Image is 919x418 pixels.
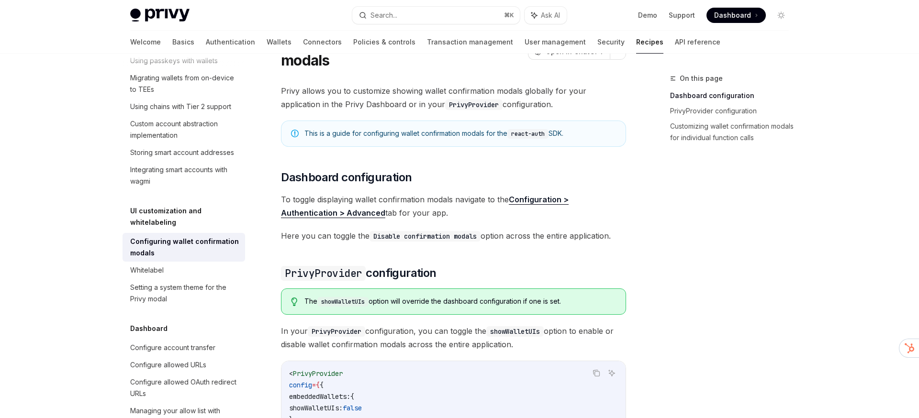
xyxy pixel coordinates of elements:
[281,265,436,281] span: configuration
[636,31,663,54] a: Recipes
[638,11,657,20] a: Demo
[670,88,796,103] a: Dashboard configuration
[303,31,342,54] a: Connectors
[353,31,415,54] a: Policies & controls
[445,99,503,110] code: PrivyProvider
[293,369,343,378] span: PrivyProvider
[289,404,343,412] span: showWalletUIs:
[267,31,291,54] a: Wallets
[670,103,796,119] a: PrivyProvider configuration
[130,205,245,228] h5: UI customization and whitelabeling
[504,11,514,19] span: ⌘ K
[281,84,626,111] span: Privy allows you to customize showing wallet confirmation modals globally for your application in...
[123,69,245,98] a: Migrating wallets from on-device to TEEs
[123,262,245,279] a: Whitelabel
[123,279,245,308] a: Setting a system theme for the Privy modal
[541,11,560,20] span: Ask AI
[343,404,362,412] span: false
[130,264,164,276] div: Whitelabel
[130,164,239,187] div: Integrating smart accounts with wagmi
[281,266,366,281] code: PrivyProvider
[281,170,412,185] span: Dashboard configuration
[130,323,168,334] h5: Dashboard
[289,392,350,401] span: embeddedWallets:
[130,31,161,54] a: Welcome
[130,9,190,22] img: light logo
[320,381,324,389] span: {
[706,8,766,23] a: Dashboard
[669,11,695,20] a: Support
[130,72,239,95] div: Migrating wallets from on-device to TEEs
[123,115,245,144] a: Custom account abstraction implementation
[123,161,245,190] a: Integrating smart accounts with wagmi
[172,31,194,54] a: Basics
[486,326,544,337] code: showWalletUIs
[670,119,796,145] a: Customizing wallet confirmation modals for individual function calls
[289,369,293,378] span: <
[130,342,215,353] div: Configure account transfer
[123,374,245,402] a: Configure allowed OAuth redirect URLs
[597,31,625,54] a: Security
[316,381,320,389] span: {
[291,130,299,137] svg: Note
[352,7,520,24] button: Search...⌘K
[123,356,245,374] a: Configure allowed URLs
[304,297,616,307] div: The option will override the dashboard configuration if one is set.
[130,236,239,259] div: Configuring wallet confirmation modals
[123,144,245,161] a: Storing smart account addresses
[130,147,234,158] div: Storing smart account addresses
[427,31,513,54] a: Transaction management
[281,229,626,242] span: Here you can toggle the option across the entire application.
[289,381,312,389] span: config
[317,297,369,307] code: showWalletUIs
[130,101,231,112] div: Using chains with Tier 2 support
[525,31,586,54] a: User management
[370,231,481,242] code: Disable confirmation modals
[308,326,365,337] code: PrivyProvider
[281,324,626,351] span: In your configuration, you can toggle the option to enable or disable wallet confirmation modals ...
[291,297,298,306] svg: Tip
[130,376,239,399] div: Configure allowed OAuth redirect URLs
[130,118,239,141] div: Custom account abstraction implementation
[675,31,720,54] a: API reference
[123,233,245,262] a: Configuring wallet confirmation modals
[370,10,397,21] div: Search...
[281,193,626,220] span: To toggle displaying wallet confirmation modals navigate to the tab for your app.
[304,129,616,139] div: This is a guide for configuring wallet confirmation modals for the SDK.
[590,367,603,379] button: Copy the contents from the code block
[525,7,567,24] button: Ask AI
[773,8,789,23] button: Toggle dark mode
[130,359,206,371] div: Configure allowed URLs
[680,73,723,84] span: On this page
[123,98,245,115] a: Using chains with Tier 2 support
[350,392,354,401] span: {
[507,129,549,139] code: react-auth
[312,381,316,389] span: =
[130,282,239,305] div: Setting a system theme for the Privy modal
[714,11,751,20] span: Dashboard
[206,31,255,54] a: Authentication
[123,339,245,356] a: Configure account transfer
[605,367,618,379] button: Ask AI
